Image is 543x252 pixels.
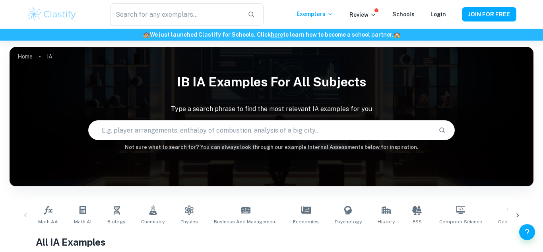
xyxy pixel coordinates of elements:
span: Geography [498,218,524,225]
p: Review [349,10,376,19]
span: Math AA [38,218,58,225]
input: Search for any exemplars... [110,3,241,25]
p: Exemplars [297,10,334,18]
span: Psychology [335,218,362,225]
a: here [271,31,283,38]
span: 🏫 [143,31,150,38]
h1: All IA Examples [36,235,507,249]
span: Computer Science [439,218,482,225]
a: Home [17,51,33,62]
span: ESS [413,218,422,225]
span: Chemistry [141,218,165,225]
p: Type a search phrase to find the most relevant IA examples for you [10,104,533,114]
span: Biology [107,218,125,225]
button: JOIN FOR FREE [462,7,516,21]
a: Login [431,11,446,18]
button: Help and Feedback [519,224,535,240]
span: History [378,218,395,225]
span: Economics [293,218,319,225]
span: Physics [180,218,198,225]
span: Math AI [74,218,91,225]
span: Business and Management [214,218,277,225]
input: E.g. player arrangements, enthalpy of combustion, analysis of a big city... [89,119,432,141]
a: Schools [392,11,415,18]
h6: Not sure what to search for? You can always look through our example Internal Assessments below f... [10,143,533,151]
p: IA [47,52,52,61]
button: Search [435,123,449,137]
span: 🏫 [394,31,400,38]
h1: IB IA examples for all subjects [10,69,533,95]
img: Clastify logo [27,6,77,22]
h6: We just launched Clastify for Schools. Click to learn how to become a school partner. [2,30,541,39]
